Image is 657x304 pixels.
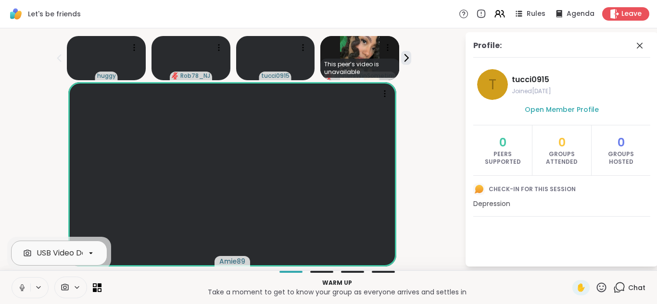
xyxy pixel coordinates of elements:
span: Chat [628,283,645,292]
span: ✋ [576,282,586,293]
img: ShareWell Logomark [8,6,24,22]
img: Chat Icon [473,183,485,195]
a: Open Member Profile [525,104,599,115]
p: Depression [473,199,650,208]
span: Check-in for this session [489,185,576,193]
span: Let's be friends [28,9,81,19]
span: t [489,73,496,95]
span: Groups Attended [542,150,581,166]
span: Leave [621,9,642,19]
span: Open Member Profile [525,105,599,114]
span: Groups Hosted [601,150,641,166]
span: Rules [527,9,545,19]
img: SinnersWinSometimes [340,36,379,80]
span: 0 [499,135,506,150]
span: Peers Supported [483,150,522,166]
span: Agenda [567,9,594,19]
span: 0 [618,135,625,150]
div: Profile: [473,40,502,51]
div: This peer’s video is unavailable [320,59,399,78]
p: Warm up [107,279,567,287]
div: USB Video Device [37,247,102,259]
span: Joined [DATE] [512,87,646,95]
span: 0 [558,135,566,150]
span: huggy [97,72,116,80]
span: tucci0915 [512,74,646,85]
span: Rob78_NJ [180,72,210,80]
span: Amie89 [219,256,245,266]
span: audio-muted [172,73,178,79]
p: Take a moment to get to know your group as everyone arrives and settles in [107,287,567,297]
span: tucci0915 [261,72,290,80]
